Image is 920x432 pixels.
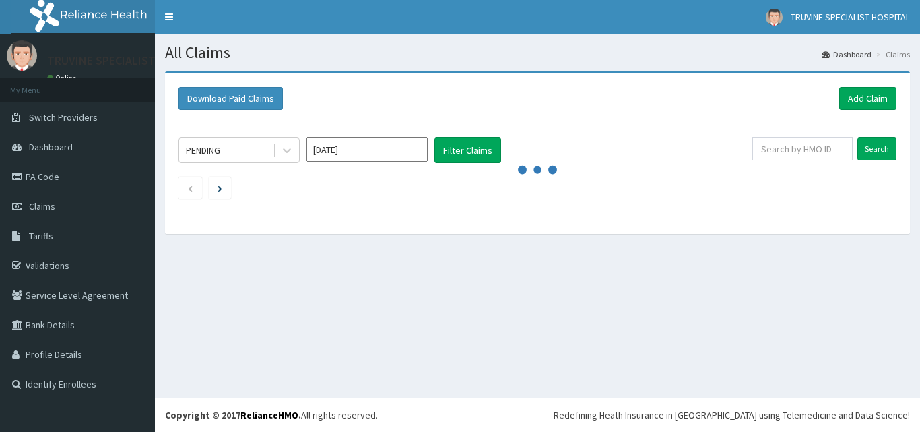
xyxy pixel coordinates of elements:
li: Claims [873,49,910,60]
a: Add Claim [839,87,896,110]
input: Select Month and Year [306,137,428,162]
span: Tariffs [29,230,53,242]
a: Online [47,73,79,83]
svg: audio-loading [517,150,558,190]
strong: Copyright © 2017 . [165,409,301,421]
input: Search by HMO ID [752,137,853,160]
div: PENDING [186,144,220,157]
span: TRUVINE SPECIALIST HOSPITAL [791,11,910,23]
input: Search [857,137,896,160]
button: Download Paid Claims [178,87,283,110]
img: User Image [7,40,37,71]
a: Next page [218,182,222,194]
a: Dashboard [822,49,872,60]
button: Filter Claims [434,137,501,163]
a: Previous page [187,182,193,194]
h1: All Claims [165,44,910,61]
footer: All rights reserved. [155,398,920,432]
span: Dashboard [29,141,73,153]
p: TRUVINE SPECIALIST HOSPITAL [47,55,211,67]
a: RelianceHMO [240,409,298,421]
span: Switch Providers [29,111,98,123]
img: User Image [766,9,783,26]
div: Redefining Heath Insurance in [GEOGRAPHIC_DATA] using Telemedicine and Data Science! [554,408,910,422]
span: Claims [29,200,55,212]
